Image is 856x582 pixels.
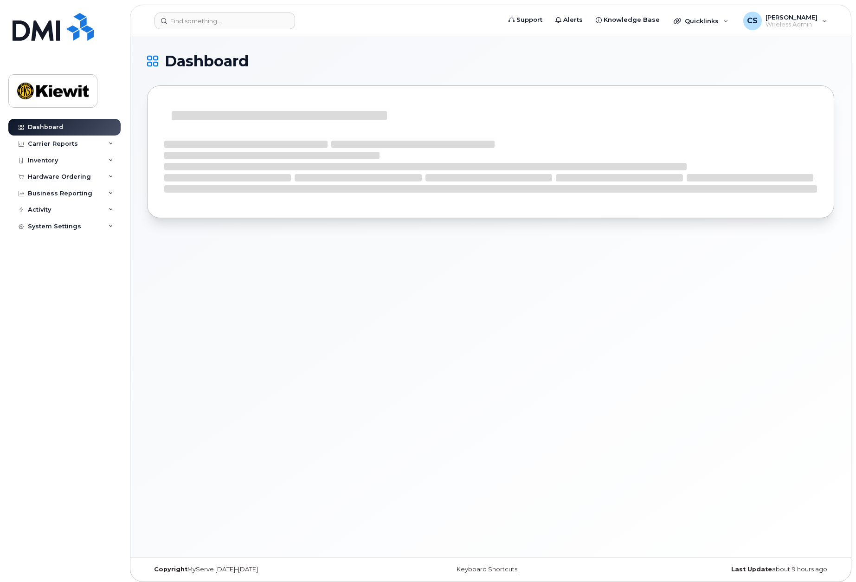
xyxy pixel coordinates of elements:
a: Keyboard Shortcuts [457,566,517,573]
strong: Last Update [731,566,772,573]
div: about 9 hours ago [605,566,834,573]
div: MyServe [DATE]–[DATE] [147,566,376,573]
strong: Copyright [154,566,187,573]
span: Dashboard [165,54,249,68]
